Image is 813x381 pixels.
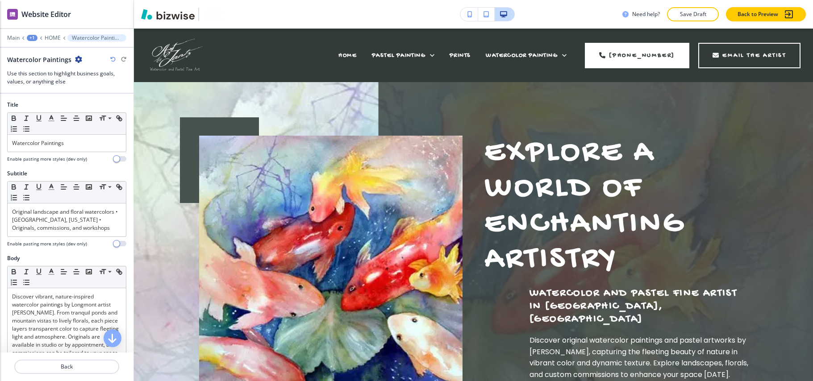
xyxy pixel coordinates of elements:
h3: Need help? [632,10,660,18]
h2: Body [7,254,20,262]
h4: Enable pasting more styles (dev only) [7,240,87,247]
button: Watercolor Paintings [67,34,126,41]
h2: Website Editor [21,9,71,20]
h4: Enable pasting more styles (dev only) [7,156,87,162]
span: PASTEL PAINTING [372,52,425,59]
div: WATERCOLOR PAINTING [486,51,567,60]
h2: Watercolor Paintings [7,55,71,64]
span: HOME [338,52,357,59]
img: editor icon [7,9,18,20]
button: Save Draft [667,7,719,21]
h2: Title [7,101,18,109]
p: Watercolor Paintings [12,139,121,147]
h1: Explore a World of Enchanting Artistry [485,136,748,278]
p: Back to Preview [738,10,778,18]
p: Original landscape and floral watercolors • [GEOGRAPHIC_DATA], [US_STATE] • Originals, commission... [12,208,121,232]
a: [PHONE_NUMBER] [585,43,689,68]
img: Art by Jantz [147,36,203,74]
button: +1 [27,35,38,41]
p: Watercolor Paintings [72,35,122,41]
p: Back [15,363,118,371]
p: Discover vibrant, nature‑inspired watercolor paintings by Longmont artist [PERSON_NAME]. From tra... [12,293,121,373]
h2: Subtitle [7,170,27,178]
h5: Watercolor and Pastel Fine Artist in [GEOGRAPHIC_DATA], [GEOGRAPHIC_DATA] [529,287,748,326]
p: Discover original watercolor paintings and pastel artworks by [PERSON_NAME], capturing the fleeti... [529,335,748,380]
div: PASTEL PAINTING [372,51,434,60]
img: Bizwise Logo [141,9,195,20]
span: PRINTS [450,52,471,59]
img: Your Logo [203,7,224,21]
span: WATERCOLOR PAINTING [486,52,558,59]
a: Email the Artist [698,43,800,68]
p: Save Draft [679,10,707,18]
button: HOME [45,35,61,41]
h3: Use this section to highlight business goals, values, or anything else [7,70,126,86]
button: Back [14,360,119,374]
button: Back to Preview [726,7,806,21]
button: Main [7,35,20,41]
